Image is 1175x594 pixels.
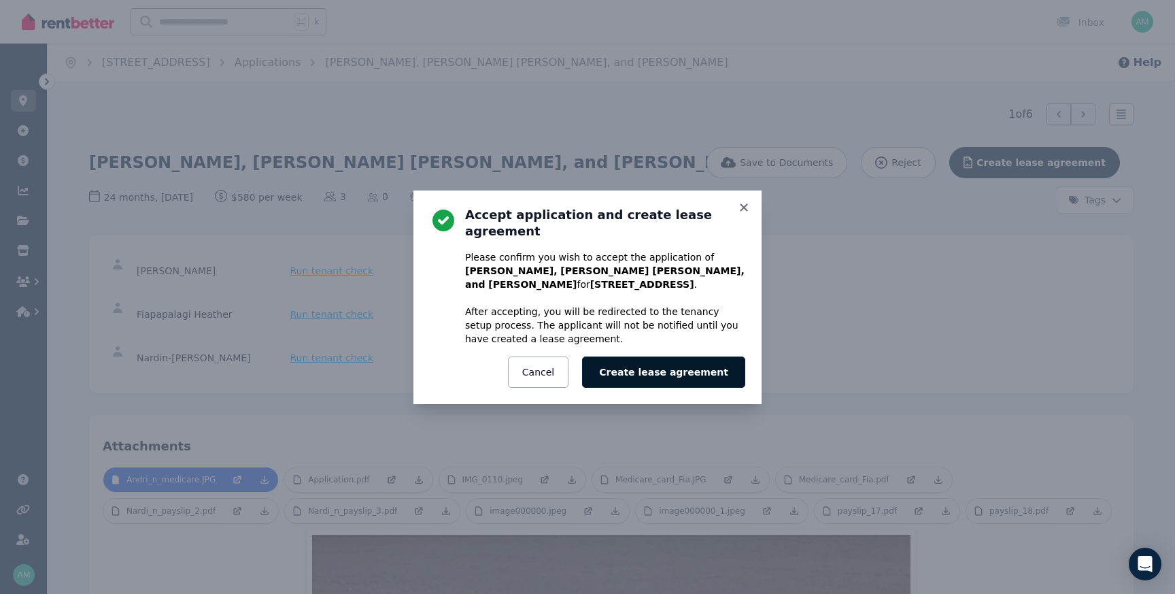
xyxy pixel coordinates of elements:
[465,265,745,290] b: [PERSON_NAME], [PERSON_NAME] [PERSON_NAME], and [PERSON_NAME]
[508,357,568,388] button: Cancel
[465,207,745,240] h3: Accept application and create lease agreement
[590,279,694,290] b: [STREET_ADDRESS]
[1129,548,1161,580] div: Open Intercom Messenger
[582,357,745,388] button: Create lease agreement
[465,250,745,346] p: Please confirm you wish to accept the application of for . After accepting, you will be redirecte...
